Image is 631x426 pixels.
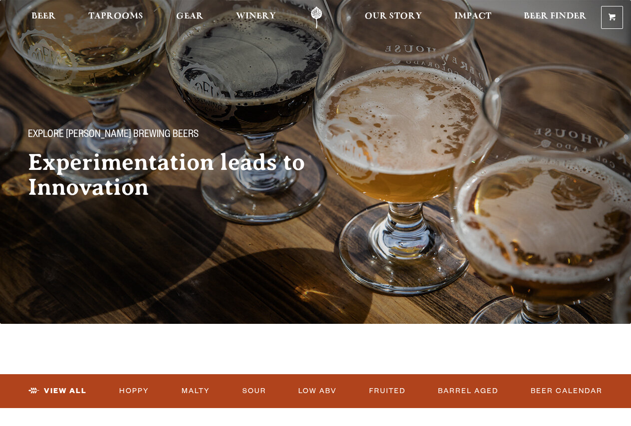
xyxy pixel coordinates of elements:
span: Explore [PERSON_NAME] Brewing Beers [28,129,199,142]
a: Beer [25,6,62,29]
a: Winery [229,6,282,29]
a: Malty [178,380,214,403]
a: Taprooms [82,6,150,29]
span: Beer Finder [524,12,587,20]
span: Gear [176,12,204,20]
a: Hoppy [115,380,153,403]
a: Fruited [365,380,410,403]
a: Beer Calendar [527,380,607,403]
a: Low ABV [294,380,341,403]
span: Impact [454,12,491,20]
a: Beer Finder [517,6,593,29]
a: Impact [448,6,498,29]
a: Gear [170,6,210,29]
span: Beer [31,12,56,20]
a: Our Story [358,6,428,29]
a: Barrel Aged [434,380,502,403]
span: Winery [236,12,276,20]
a: Sour [238,380,270,403]
a: View All [24,380,91,403]
span: Our Story [365,12,422,20]
span: Taprooms [88,12,143,20]
a: Odell Home [298,6,335,29]
h2: Experimentation leads to Innovation [28,150,339,200]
